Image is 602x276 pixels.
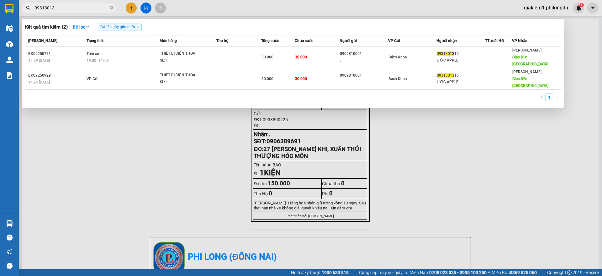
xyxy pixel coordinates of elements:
[60,33,68,39] span: TC:
[388,39,400,43] span: VP Gửi
[85,25,90,29] span: down
[98,24,142,30] span: Gửi 3 ngày gần nhất
[388,77,407,81] span: Bách Khoa
[6,220,13,227] img: warehouse-icon
[340,57,388,64] div: .
[60,20,131,29] div: 0906389691
[160,39,177,43] span: Món hàng
[512,70,541,74] span: [PERSON_NAME]
[25,24,68,30] h3: Kết quả tìm kiếm ( 2 )
[553,94,561,101] li: Next Page
[546,94,553,101] li: 1
[538,94,546,101] li: Previous Page
[60,5,131,13] div: GH Tận Nơi
[340,79,388,85] div: .
[5,27,55,36] div: 0933800225
[7,235,13,241] span: question-circle
[261,77,273,81] span: 30.000
[28,51,85,57] div: BK09250771
[538,94,546,101] button: left
[261,55,273,59] span: 30.000
[60,13,131,20] div: .
[28,39,57,43] span: [PERSON_NAME]
[512,48,541,52] span: [PERSON_NAME]
[437,79,485,85] div: ƯỚC APPLE
[295,55,307,59] span: 30.000
[87,39,103,43] span: Trạng thái
[295,39,313,43] span: Chưa cước
[540,95,544,99] span: left
[553,94,561,101] button: right
[60,6,75,13] span: Nhận:
[87,77,98,81] span: VP Gửi
[436,39,457,43] span: Người nhận
[6,57,13,63] img: warehouse-icon
[7,249,13,255] span: notification
[7,263,13,269] span: message
[5,5,55,19] div: [PERSON_NAME]
[340,51,388,57] div: 0909810001
[136,25,139,29] span: close
[110,5,114,11] span: close-circle
[485,39,504,43] span: TT xuất HĐ
[68,22,95,32] button: Bộ lọcdown
[28,58,50,63] span: 15:59 [DATE]
[34,4,108,11] input: Tìm tên, số ĐT hoặc mã đơn
[26,6,30,10] span: search
[437,51,454,56] span: 09313013
[73,24,90,30] strong: Bộ lọc
[28,72,85,79] div: BK09250929
[388,55,407,59] span: Bách Khoa
[216,39,228,43] span: Thu hộ
[512,55,548,66] span: Giao DĐ: [GEOGRAPHIC_DATA]
[437,73,454,78] span: 09313013
[6,72,13,79] img: solution-icon
[160,79,207,86] div: SL: 1
[5,4,13,14] img: logo-vxr
[110,6,114,9] span: close-circle
[437,51,485,57] div: 10
[437,57,485,64] div: ƯỚC APPLE
[261,39,279,43] span: Tổng cước
[5,5,15,12] span: Gửi:
[340,72,388,79] div: 0909810001
[160,50,207,57] div: THIẾT BỊ ĐIỆN THOẠI
[295,77,307,81] span: 30.000
[512,77,548,88] span: Giao DĐ: [GEOGRAPHIC_DATA]
[160,57,207,64] div: SL: 1
[340,39,357,43] span: Người gửi
[546,94,553,101] a: 1
[512,39,527,43] span: VP Nhận
[5,19,55,27] div: .
[6,25,13,32] img: warehouse-icon
[555,95,559,99] span: right
[28,80,50,84] span: 14:24 [DATE]
[87,58,109,63] span: 19:00 - 11/09
[437,72,485,79] div: 10
[160,72,207,79] div: THIẾT BỊ ĐIỆN THOẠI
[6,41,13,47] img: warehouse-icon
[87,51,99,56] span: Trên xe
